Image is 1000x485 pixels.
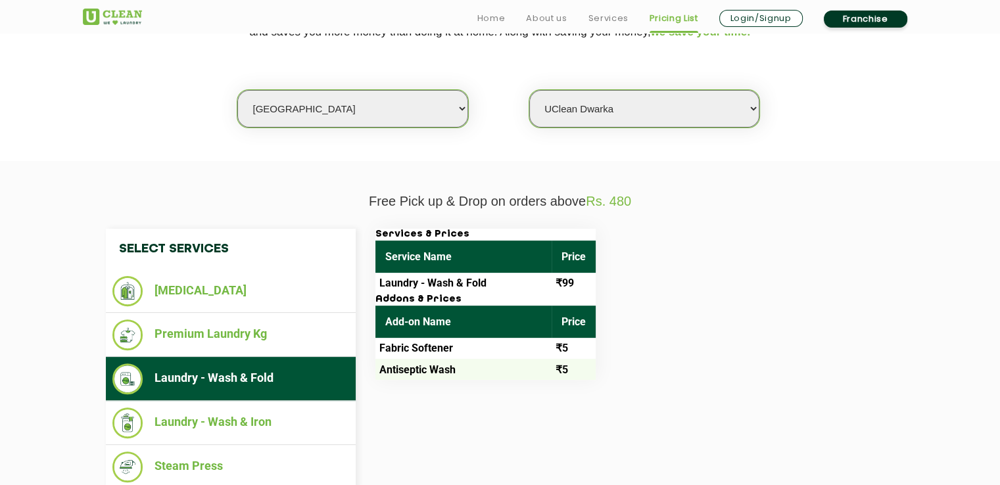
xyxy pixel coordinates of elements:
[552,273,596,294] td: ₹99
[112,363,143,394] img: Laundry - Wash & Fold
[83,194,918,209] p: Free Pick up & Drop on orders above
[375,338,552,359] td: Fabric Softener
[112,451,349,482] li: Steam Press
[112,407,349,438] li: Laundry - Wash & Iron
[112,407,143,438] img: Laundry - Wash & Iron
[112,451,143,482] img: Steam Press
[552,241,596,273] th: Price
[719,10,803,27] a: Login/Signup
[112,319,349,350] li: Premium Laundry Kg
[106,229,356,269] h4: Select Services
[588,11,628,26] a: Services
[375,359,552,380] td: Antiseptic Wash
[375,241,552,273] th: Service Name
[112,276,349,306] li: [MEDICAL_DATA]
[526,11,567,26] a: About us
[824,11,907,28] a: Franchise
[375,294,596,306] h3: Addons & Prices
[552,359,596,380] td: ₹5
[375,306,552,338] th: Add-on Name
[375,229,596,241] h3: Services & Prices
[650,11,698,26] a: Pricing List
[552,338,596,359] td: ₹5
[586,194,631,208] span: Rs. 480
[112,319,143,350] img: Premium Laundry Kg
[112,363,349,394] li: Laundry - Wash & Fold
[83,9,142,25] img: UClean Laundry and Dry Cleaning
[375,273,552,294] td: Laundry - Wash & Fold
[477,11,506,26] a: Home
[552,306,596,338] th: Price
[112,276,143,306] img: Dry Cleaning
